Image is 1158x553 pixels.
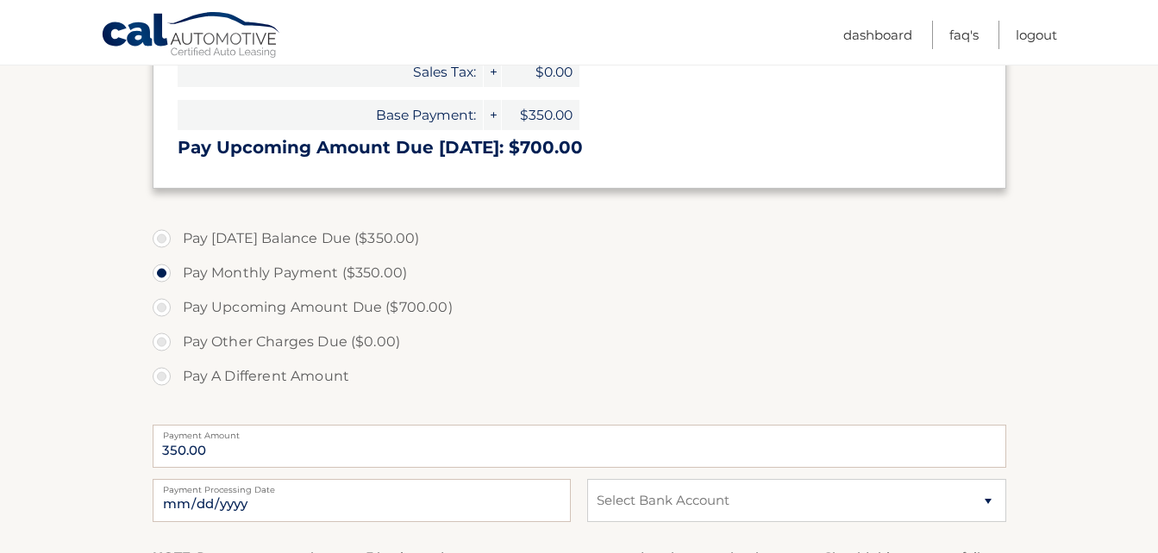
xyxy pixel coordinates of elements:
input: Payment Date [153,479,571,522]
span: + [484,57,501,87]
span: + [484,100,501,130]
label: Pay Monthly Payment ($350.00) [153,256,1006,290]
label: Pay [DATE] Balance Due ($350.00) [153,221,1006,256]
label: Pay Other Charges Due ($0.00) [153,325,1006,359]
a: Dashboard [843,21,912,49]
label: Pay Upcoming Amount Due ($700.00) [153,290,1006,325]
label: Pay A Different Amount [153,359,1006,394]
label: Payment Amount [153,425,1006,438]
span: Base Payment: [178,100,483,130]
h3: Pay Upcoming Amount Due [DATE]: $700.00 [178,137,981,158]
input: Payment Amount [153,425,1006,468]
span: $0.00 [502,57,579,87]
label: Payment Processing Date [153,479,571,493]
a: Cal Automotive [101,11,282,61]
a: FAQ's [949,21,979,49]
a: Logout [1016,21,1057,49]
span: Sales Tax: [178,57,483,87]
span: $350.00 [502,100,579,130]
